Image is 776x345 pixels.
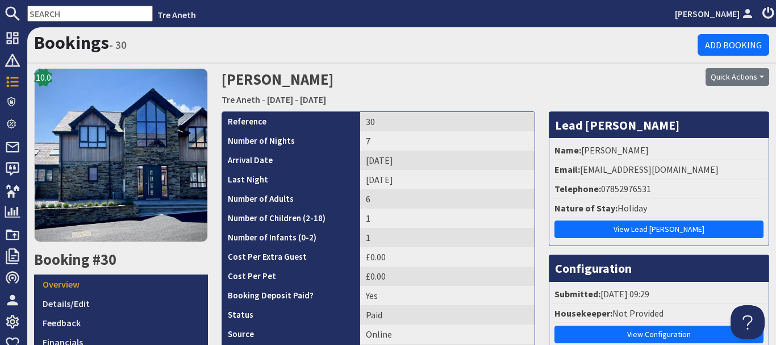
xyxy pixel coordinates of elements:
[552,141,766,160] li: [PERSON_NAME]
[222,189,360,209] th: Number of Adults
[552,180,766,199] li: 07852976531
[222,228,360,247] th: Number of Infants (0-2)
[554,221,764,238] a: View Lead [PERSON_NAME]
[222,151,360,170] th: Arrival Date
[267,94,326,105] a: [DATE] - [DATE]
[360,267,535,286] td: £0.00
[34,294,208,313] a: Details/Edit
[222,68,582,109] h2: [PERSON_NAME]
[360,305,535,325] td: Paid
[554,164,580,175] strong: Email:
[262,94,265,105] span: -
[157,9,196,20] a: Tre Aneth
[552,199,766,218] li: Holiday
[549,112,769,138] h3: Lead [PERSON_NAME]
[554,202,618,214] strong: Nature of Stay:
[552,160,766,180] li: [EMAIL_ADDRESS][DOMAIN_NAME]
[554,326,764,343] a: View Configuration
[222,325,360,344] th: Source
[360,151,535,170] td: [DATE]
[731,305,765,339] iframe: Toggle Customer Support
[222,170,360,189] th: Last Night
[222,94,260,105] a: Tre Aneth
[222,267,360,286] th: Cost Per Pet
[222,209,360,228] th: Number of Children (2-18)
[554,144,581,156] strong: Name:
[109,38,127,52] small: - 30
[27,6,153,22] input: SEARCH
[360,209,535,228] td: 1
[360,286,535,305] td: Yes
[552,285,766,304] li: [DATE] 09:29
[222,305,360,325] th: Status
[34,68,208,242] img: Tre Aneth's icon
[34,31,109,54] a: Bookings
[34,251,208,269] h2: Booking #30
[222,131,360,151] th: Number of Nights
[675,7,756,20] a: [PERSON_NAME]
[34,68,208,251] a: 10.0
[706,68,769,86] button: Quick Actions
[360,170,535,189] td: [DATE]
[360,247,535,267] td: £0.00
[554,307,612,319] strong: Housekeeper:
[360,112,535,131] td: 30
[698,34,769,56] a: Add Booking
[554,288,600,300] strong: Submitted:
[34,275,208,294] a: Overview
[36,70,51,84] span: 10.0
[222,112,360,131] th: Reference
[549,255,769,281] h3: Configuration
[360,325,535,344] td: Online
[360,228,535,247] td: 1
[34,313,208,332] a: Feedback
[222,286,360,305] th: Booking Deposit Paid?
[222,247,360,267] th: Cost Per Extra Guest
[552,304,766,323] li: Not Provided
[360,131,535,151] td: 7
[554,183,601,194] strong: Telephone:
[360,189,535,209] td: 6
